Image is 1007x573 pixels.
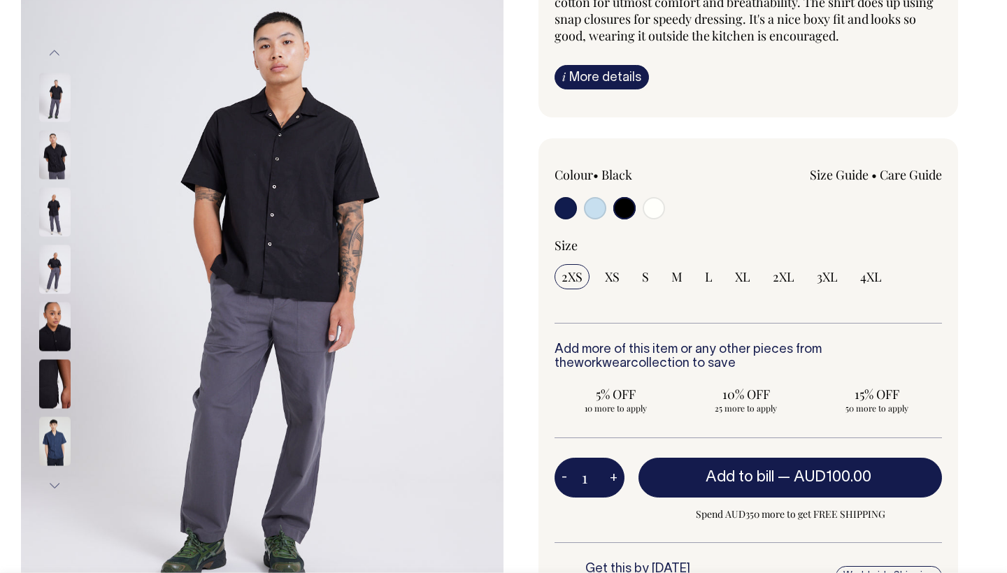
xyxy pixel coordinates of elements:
input: M [664,264,690,289]
img: black [39,360,71,409]
span: Add to bill [706,470,774,484]
span: • [593,166,599,183]
input: S [635,264,656,289]
span: 3XL [817,268,838,285]
button: Next [44,470,65,502]
div: Size [555,237,942,254]
label: Black [601,166,632,183]
a: iMore details [555,65,649,89]
span: 4XL [860,268,882,285]
span: XS [605,268,620,285]
span: i [562,69,566,84]
img: dark-navy [39,417,71,466]
span: L [705,268,713,285]
span: • [871,166,877,183]
input: XL [728,264,757,289]
span: 10% OFF [692,386,801,402]
span: Spend AUD350 more to get FREE SHIPPING [638,506,942,523]
span: S [642,268,649,285]
input: 5% OFF 10 more to apply [555,382,677,418]
img: black [39,303,71,351]
span: M [671,268,683,285]
button: - [555,464,574,492]
span: — [778,470,875,484]
span: XL [735,268,750,285]
button: Add to bill —AUD100.00 [638,458,942,497]
button: Previous [44,38,65,69]
span: 15% OFF [822,386,931,402]
button: + [603,464,624,492]
img: black [39,245,71,294]
span: 25 more to apply [692,402,801,414]
input: 4XL [853,264,889,289]
input: 15% OFF 50 more to apply [815,382,938,418]
span: 2XL [773,268,794,285]
input: XS [598,264,627,289]
img: black [39,131,71,180]
input: 10% OFF 25 more to apply [685,382,808,418]
input: L [698,264,720,289]
a: Size Guide [810,166,869,183]
span: 10 more to apply [562,402,670,414]
input: 2XS [555,264,590,289]
img: black [39,188,71,237]
input: 2XL [766,264,801,289]
span: 50 more to apply [822,402,931,414]
input: 3XL [810,264,845,289]
span: 5% OFF [562,386,670,402]
span: AUD100.00 [794,470,871,484]
img: black [39,73,71,122]
a: workwear [574,358,631,370]
h6: Add more of this item or any other pieces from the collection to save [555,343,942,371]
span: 2XS [562,268,583,285]
div: Colour [555,166,710,183]
a: Care Guide [880,166,942,183]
